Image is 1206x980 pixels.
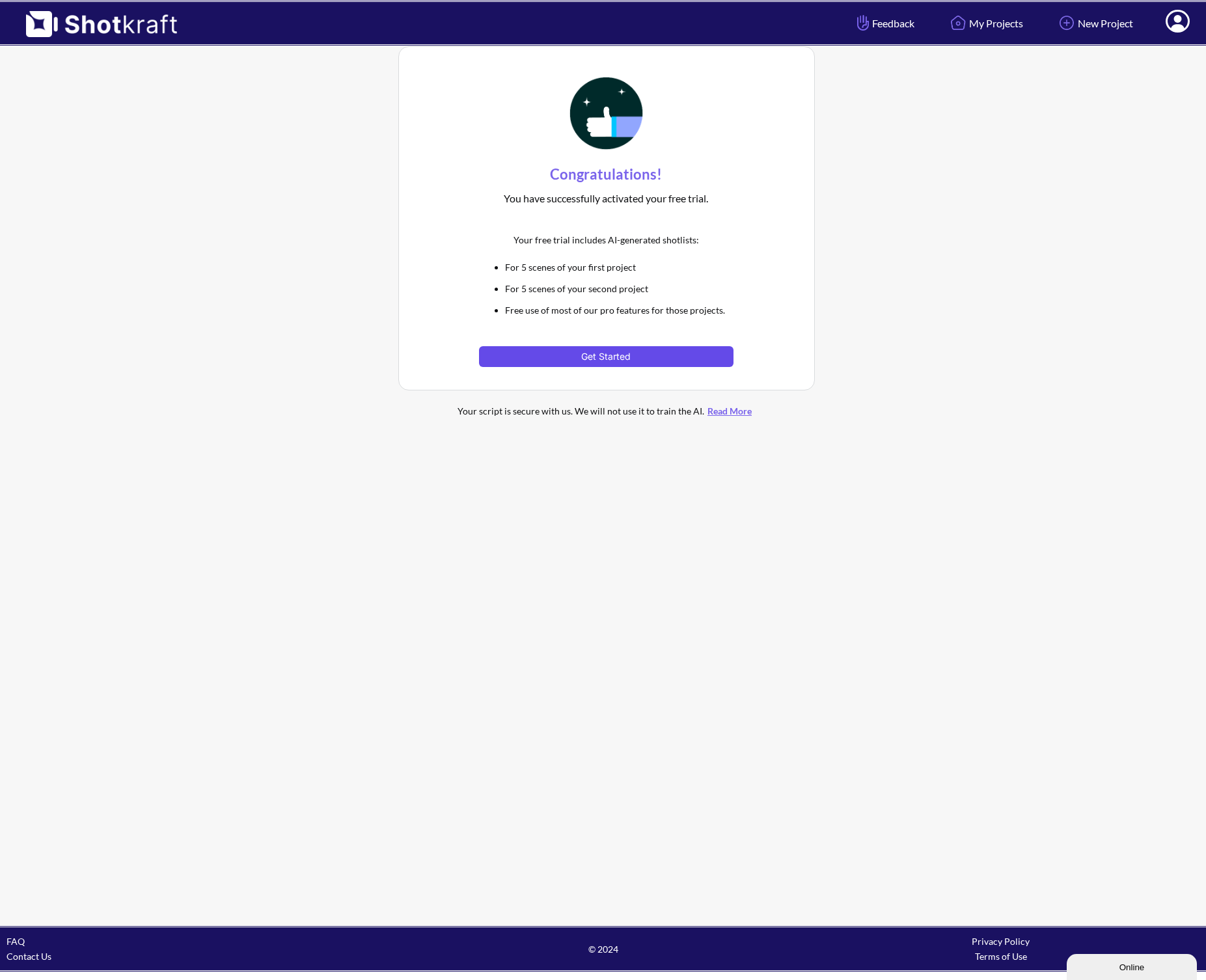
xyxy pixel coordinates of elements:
img: Hand Icon [854,12,872,34]
img: Add Icon [1056,12,1078,34]
button: Get Started [479,346,733,367]
div: Congratulations! [479,161,733,187]
a: My Projects [937,6,1033,40]
div: You have successfully activated your free trial. [479,187,733,210]
span: Feedback [854,16,914,31]
div: Terms of Use [802,949,1199,964]
li: For 5 scenes of your first project [505,260,733,275]
div: Your script is secure with us. We will not use it to train the AI. [431,403,782,418]
li: Free use of most of our pro features for those projects. [505,303,733,318]
div: Your free trial includes AI-generated shotlists: [479,229,733,251]
img: Home Icon [947,12,969,34]
li: For 5 scenes of your second project [505,281,733,296]
a: Read More [704,405,755,416]
a: New Project [1046,6,1143,40]
a: Contact Us [7,951,51,962]
span: © 2024 [404,942,802,957]
iframe: chat widget [1067,951,1199,980]
a: FAQ [7,936,25,947]
img: Thumbs Up Icon [566,73,646,154]
div: Privacy Policy [802,934,1199,949]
